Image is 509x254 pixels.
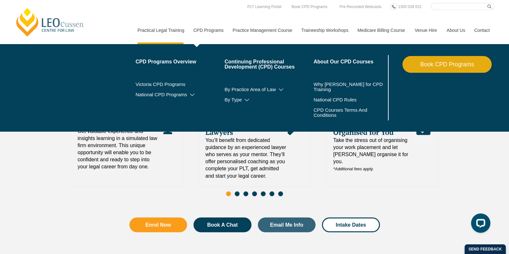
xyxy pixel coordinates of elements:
span: Take the stress out of organising your work placement and let [PERSON_NAME] organise it for you. [333,137,415,173]
div: Read More [415,119,431,173]
span: Book A Chat [207,222,238,227]
a: [PERSON_NAME] Centre for Law [14,7,86,37]
a: About Us [442,16,469,44]
a: Practice Management Course [228,16,297,44]
span: Go to slide 1 [226,191,231,196]
span: Intake Dates [336,222,366,227]
div: Slides [71,112,438,200]
div: 3 / 7 [326,112,438,187]
a: Traineeship Workshops [297,16,353,44]
a: Book CPD Programs [290,3,329,10]
span: Go to slide 5 [261,191,266,196]
div: Read More [160,119,176,170]
a: National CPD Programs [136,92,225,97]
a: PLT Learning Portal [246,3,283,10]
a: Book CPD Programs [402,56,492,73]
a: Email Me Info [258,217,316,232]
span: You’ll benefit from dedicated guidance by an experienced lawyer who serves as your mentor. They’l... [205,137,287,179]
a: Contact [469,16,495,44]
div: Read More [287,119,304,179]
a: Victoria CPD Programs [136,82,225,87]
a: CPD Courses Terms And Conditions [314,108,371,118]
span: Go to slide 4 [252,191,257,196]
div: 2 / 7 [199,112,310,187]
a: Venue Hire [410,16,442,44]
span: Go to slide 7 [278,191,283,196]
a: National CPD Rules [314,97,387,102]
span: Get valuable experience and insights learning in a simulated law firm environment. This unique op... [78,128,160,170]
span: 1300 039 031 [398,5,421,9]
span: Enrol Now [146,222,171,227]
span: Go to slide 2 [235,191,240,196]
a: 1300 039 031 [396,3,423,10]
a: By Practice Area of Law [224,87,314,92]
a: Practical Legal Training [133,16,189,44]
span: Go to slide 3 [243,191,248,196]
a: Continuing Professional Development (CPD) Courses [224,59,314,70]
a: CPD Programs Overview [136,59,225,64]
em: *Additional fees apply. [333,166,374,171]
span: Email Me Info [270,222,303,227]
a: Medicare Billing Course [353,16,410,44]
a: Enrol Now [129,217,187,232]
div: 1 / 7 [71,112,183,187]
a: About Our CPD Courses [314,59,387,64]
a: Pre-Recorded Webcasts [338,3,383,10]
a: By Type [224,97,314,102]
iframe: LiveChat chat widget [466,211,493,238]
a: Book A Chat [193,217,251,232]
a: CPD Programs [188,16,228,44]
span: Go to slide 6 [269,191,274,196]
a: Why [PERSON_NAME] for CPD Training [314,82,387,92]
a: Intake Dates [322,217,380,232]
